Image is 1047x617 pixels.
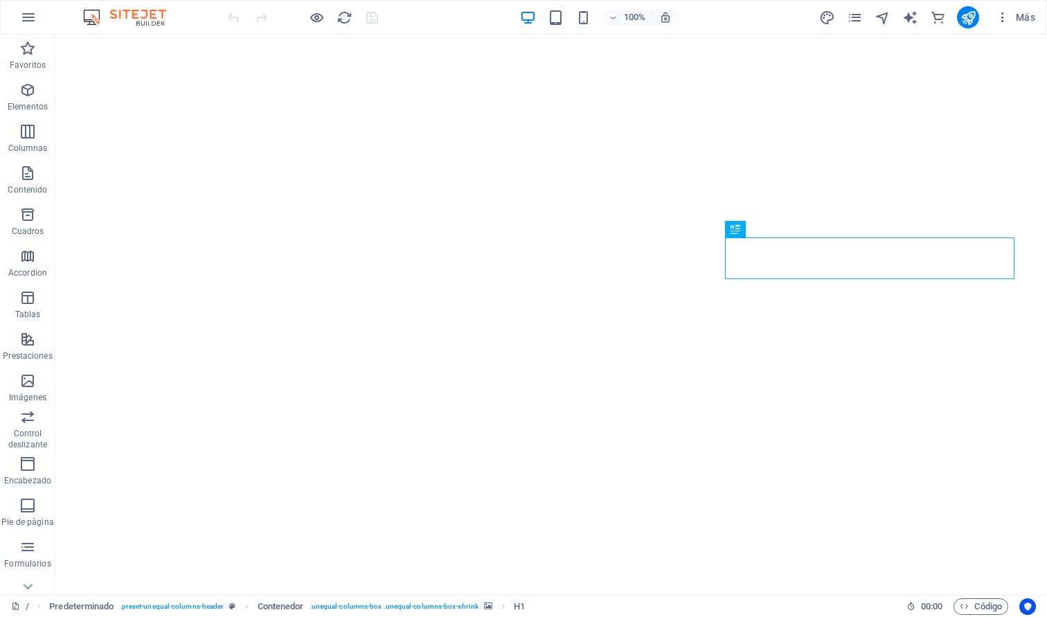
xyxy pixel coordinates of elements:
button: Más [990,6,1041,28]
span: Haz clic para seleccionar y doble clic para editar [514,598,525,615]
button: 100% [602,9,652,26]
i: Diseño (Ctrl+Alt+Y) [819,10,835,26]
button: design [818,9,835,26]
p: Prestaciones [3,350,52,361]
p: Accordion [8,267,47,278]
p: Elementos [8,101,48,112]
p: Pie de página [1,517,53,528]
button: Código [954,598,1008,615]
h6: 100% [623,9,645,26]
span: Haz clic para seleccionar y doble clic para editar [258,598,304,615]
p: Tablas [15,309,41,320]
h6: Tiempo de la sesión [906,598,943,615]
button: text_generator [902,9,918,26]
span: Código [960,598,1002,615]
p: Imágenes [9,392,46,403]
button: pages [846,9,863,26]
p: Encabezado [4,475,51,486]
i: Volver a cargar página [337,10,352,26]
a: Haz clic para cancelar la selección y doble clic para abrir páginas [11,598,29,615]
button: navigator [874,9,891,26]
i: AI Writer [902,10,918,26]
button: Usercentrics [1019,598,1036,615]
p: Columnas [8,143,48,154]
i: Páginas (Ctrl+Alt+S) [847,10,863,26]
i: Navegador [875,10,891,26]
button: publish [957,6,979,28]
p: Cuadros [12,226,44,237]
span: : [931,601,933,611]
button: reload [336,9,352,26]
span: . unequal-columns-box .unequal-columns-box-shrink [310,598,478,615]
i: Comercio [930,10,946,26]
i: Este elemento contiene un fondo [484,602,492,610]
span: 00 00 [921,598,942,615]
nav: breadcrumb [49,598,525,615]
i: Este elemento es un preajuste personalizable [229,602,235,610]
span: Más [996,10,1035,24]
p: Contenido [8,184,47,195]
i: Al redimensionar, ajustar el nivel de zoom automáticamente para ajustarse al dispositivo elegido. [659,11,672,24]
p: Favoritos [10,60,46,71]
p: Formularios [4,558,51,569]
span: . preset-unequal-columns-header [120,598,224,615]
img: Editor Logo [80,9,184,26]
i: Publicar [960,10,976,26]
span: Haz clic para seleccionar y doble clic para editar [49,598,114,615]
button: commerce [929,9,946,26]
